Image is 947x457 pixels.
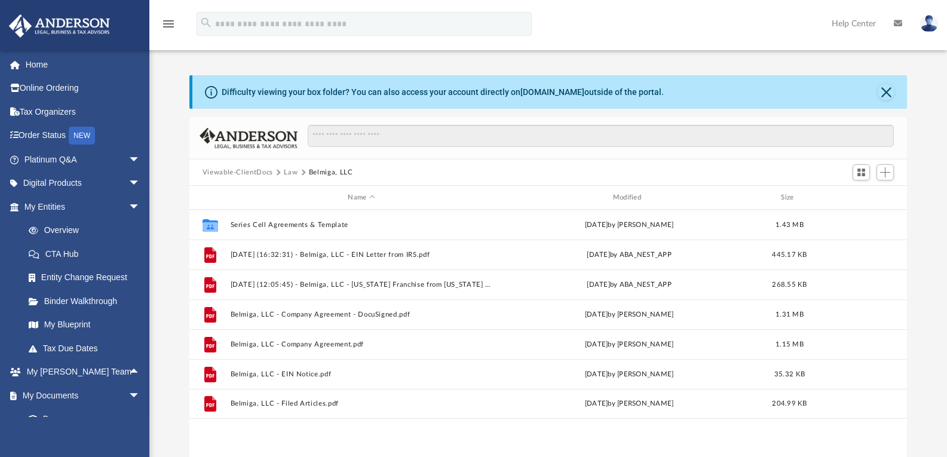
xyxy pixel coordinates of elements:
button: [DATE] (12:05:45) - Belmiga, LLC - [US_STATE] Franchise from [US_STATE] Comptroller.pdf [230,281,492,289]
span: 268.55 KB [772,281,807,288]
div: [DATE] by [PERSON_NAME] [498,369,760,380]
i: menu [161,17,176,31]
a: My Blueprint [17,313,152,337]
button: Belmiga, LLC - EIN Notice.pdf [230,370,492,378]
a: My [PERSON_NAME] Teamarrow_drop_up [8,360,152,384]
a: CTA Hub [17,242,158,266]
div: [DATE] by ABA_NEST_APP [498,280,760,290]
a: Digital Productsarrow_drop_down [8,171,158,195]
a: Binder Walkthrough [17,289,158,313]
div: Name [229,192,492,203]
div: [DATE] by [PERSON_NAME] [498,339,760,350]
a: Overview [17,219,158,243]
span: arrow_drop_down [128,171,152,196]
div: [DATE] by [PERSON_NAME] [498,309,760,320]
button: Belmiga, LLC - Filed Articles.pdf [230,400,492,407]
div: grid [189,210,908,457]
button: Belmiga, LLC - Company Agreement.pdf [230,341,492,348]
a: Home [8,53,158,76]
button: Belmiga, LLC - Company Agreement - DocuSigned.pdf [230,311,492,318]
input: Search files and folders [308,125,894,148]
div: Size [765,192,813,203]
a: Tax Due Dates [17,336,158,360]
a: Entity Change Request [17,266,158,290]
div: id [195,192,225,203]
div: Modified [498,192,761,203]
button: Viewable-ClientDocs [203,167,273,178]
div: id [819,192,902,203]
span: arrow_drop_down [128,148,152,172]
div: [DATE] by ABA_NEST_APP [498,250,760,260]
a: Tax Organizers [8,100,158,124]
button: Add [876,164,894,181]
a: Online Ordering [8,76,158,100]
span: arrow_drop_down [128,195,152,219]
span: 35.32 KB [774,371,805,378]
a: Box [17,407,146,431]
span: arrow_drop_down [128,384,152,408]
button: Close [878,84,894,100]
button: Series Cell Agreements & Template [230,221,492,229]
i: search [200,16,213,29]
img: User Pic [920,15,938,32]
button: Belmiga, LLC [309,167,353,178]
a: My Documentsarrow_drop_down [8,384,152,407]
span: 1.15 MB [776,341,804,348]
span: arrow_drop_up [128,360,152,385]
a: menu [161,23,176,31]
span: 445.17 KB [772,251,807,258]
button: [DATE] (16:32:31) - Belmiga, LLC - EIN Letter from IRS.pdf [230,251,492,259]
span: 1.43 MB [776,222,804,228]
div: [DATE] by [PERSON_NAME] [498,398,760,409]
a: Order StatusNEW [8,124,158,148]
a: My Entitiesarrow_drop_down [8,195,158,219]
span: 1.31 MB [776,311,804,318]
div: NEW [69,127,95,145]
a: [DOMAIN_NAME] [520,87,584,97]
button: Law [284,167,298,178]
img: Anderson Advisors Platinum Portal [5,14,114,38]
div: Difficulty viewing your box folder? You can also access your account directly on outside of the p... [222,86,664,99]
a: Platinum Q&Aarrow_drop_down [8,148,158,171]
button: Switch to Grid View [853,164,871,181]
div: [DATE] by [PERSON_NAME] [498,220,760,231]
span: 204.99 KB [772,400,807,407]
